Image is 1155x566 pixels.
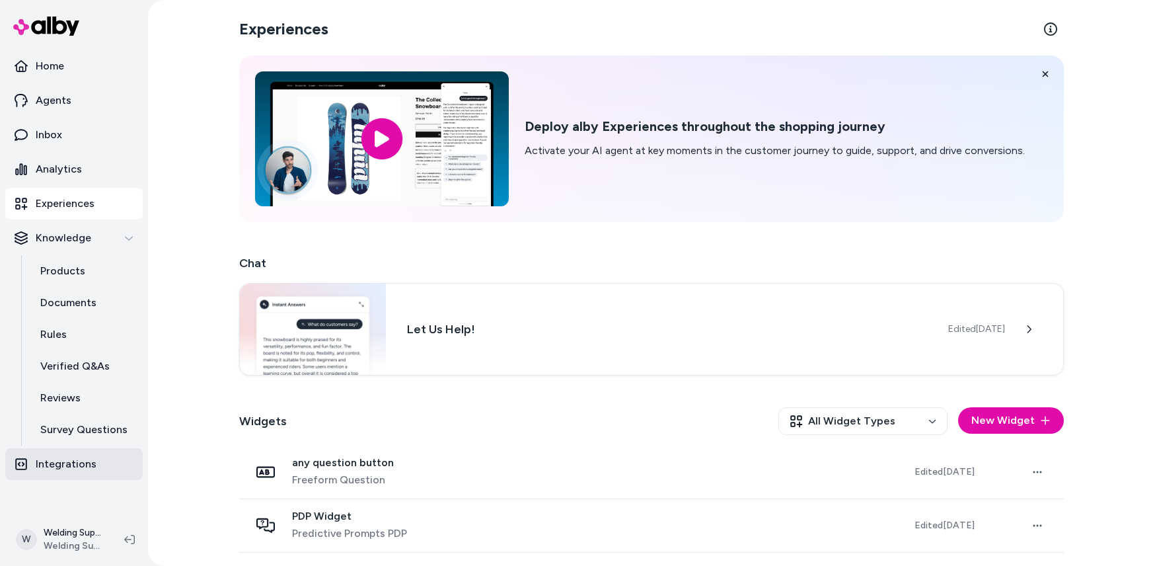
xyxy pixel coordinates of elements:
p: Inbox [36,127,62,143]
p: Knowledge [36,230,91,246]
p: Integrations [36,456,96,472]
button: All Widget Types [778,407,948,435]
a: Verified Q&As [27,350,143,382]
h2: Widgets [239,412,287,430]
p: Activate your AI agent at key moments in the customer journey to guide, support, and drive conver... [525,143,1025,159]
a: Documents [27,287,143,319]
span: Welding Supplies from IOC [44,540,103,553]
span: any question button [292,456,394,469]
p: Survey Questions [40,422,128,438]
a: Agents [5,85,143,116]
img: Chat widget [240,284,386,375]
a: Experiences [5,188,143,220]
a: Products [27,255,143,287]
span: Edited [DATE] [914,466,975,477]
a: Survey Questions [27,414,143,446]
h2: Deploy alby Experiences throughout the shopping journey [525,118,1025,135]
button: New Widget [958,407,1064,434]
p: Verified Q&As [40,358,110,374]
span: Freeform Question [292,472,394,488]
p: Home [36,58,64,74]
h2: Chat [239,254,1064,272]
span: W [16,529,37,550]
a: Rules [27,319,143,350]
a: Reviews [27,382,143,414]
span: Predictive Prompts PDP [292,526,407,542]
span: PDP Widget [292,510,407,523]
p: Documents [40,295,96,311]
h2: Experiences [239,19,328,40]
p: Welding Supplies from IOC Shopify [44,526,103,540]
a: Chat widgetLet Us Help!Edited[DATE] [239,283,1064,376]
p: Reviews [40,390,81,406]
p: Rules [40,327,67,343]
span: Edited [DATE] [948,323,1005,336]
p: Products [40,263,85,279]
span: Edited [DATE] [914,520,975,531]
p: Analytics [36,161,82,177]
a: Integrations [5,448,143,480]
a: Home [5,50,143,82]
img: alby Logo [13,17,79,36]
a: Inbox [5,119,143,151]
p: Agents [36,93,71,108]
button: WWelding Supplies from IOC ShopifyWelding Supplies from IOC [8,518,114,561]
button: Knowledge [5,222,143,254]
a: Analytics [5,153,143,185]
p: Experiences [36,196,94,212]
h3: Let Us Help! [407,320,927,339]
